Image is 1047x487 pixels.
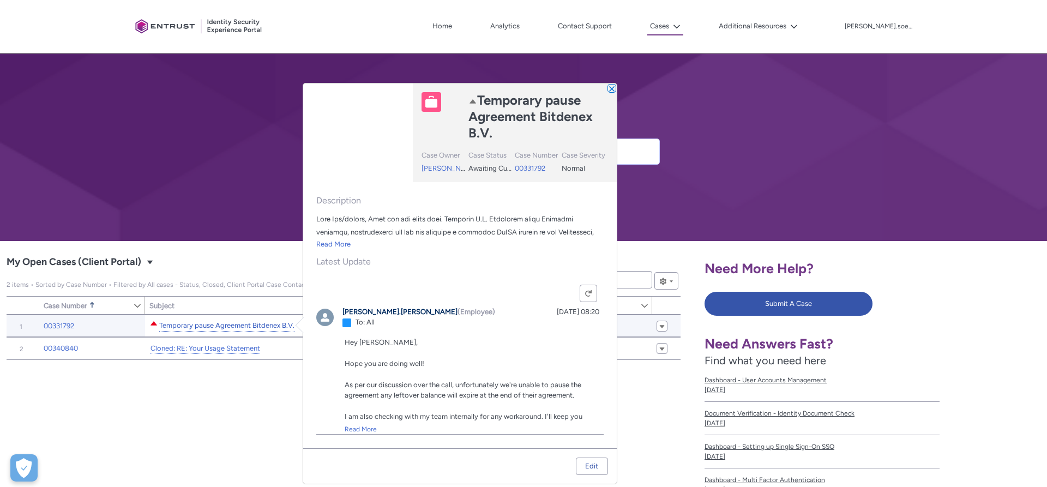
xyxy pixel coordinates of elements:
span: Dashboard - Setting up Single Sign-On SSO [705,442,940,452]
button: Open Preferences [10,454,38,482]
div: Case Status [468,150,513,163]
span: Awaiting Customer Feedback [468,164,562,172]
span: Dashboard - Multi Factor Authentication [705,475,940,485]
button: Close [608,85,616,92]
lightning-formatted-date-time: [DATE] [705,386,725,394]
div: Case Owner [422,150,466,163]
span: Dashboard - User Accounts Management [705,375,940,385]
div: Edit [585,458,598,474]
button: User Profile dennis.soemai [844,20,916,31]
a: Home [430,18,455,34]
button: Cases [647,18,683,35]
span: (Employee) [458,308,495,316]
span: As per our discussion over the call, unfortunately we're unable to pause the agreement any leftov... [345,381,581,400]
a: Edit [576,458,607,474]
table: My Open Cases (Client Portal) [7,315,681,360]
lightning-formatted-date-time: [DATE] [705,453,725,460]
a: 00340840 [44,343,78,354]
header: Highlights panel header [303,83,617,182]
a: Read More [316,240,351,248]
span: My Open Cases (Client Portal) [7,254,141,271]
button: List View Controls [654,272,678,290]
span: Hey [PERSON_NAME], [345,338,418,346]
a: [PERSON_NAME].[PERSON_NAME] [422,164,537,172]
a: 00331792 [44,321,74,332]
div: Case Number [515,150,559,163]
span: I am also checking with my team internally for any workaround. I'll keep you posted with any upda... [345,412,582,431]
button: Refresh this feed [580,285,597,302]
span: Need More Help? [705,260,814,276]
lightning-icon: Escalated [149,319,158,328]
lightning-formatted-date-time: [DATE] [705,419,725,427]
span: Normal [562,164,585,172]
span: Document Verification - Identity Document Check [705,408,940,418]
span: Description [316,195,604,206]
div: Lore Ips/dolors, Amet con adi elits doei. Temporin U.L. Etdolorem aliqu Enimadmi veniamqu, nostru... [316,213,604,239]
span: To: All [356,318,375,326]
a: srishti.sehgal (Onfido) [316,316,342,324]
lightning-formatted-text: Temporary pause Agreement Bitdenex B.V. [468,92,593,141]
a: Temporary pause Agreement Bitdenex B.V. [159,320,294,332]
a: Contact Support [555,18,615,34]
button: Additional Resources [716,18,801,34]
div: Case Severity [562,150,606,163]
div: Cookie Preferences [10,454,38,482]
lightning-icon: Escalated [468,94,477,107]
img: srishti.sehgal (Onfido) [316,309,334,326]
a: Cloned: RE: Your Usage Statement [151,343,260,354]
a: Read More [345,424,604,434]
span: Case Number [44,302,87,310]
button: Submit A Case [705,292,872,316]
span: Hope you are doing well! [345,359,424,368]
p: [PERSON_NAME].soemai [845,23,916,31]
a: [DATE] 08:20 [557,308,599,316]
h1: Need Answers Fast? [705,335,940,352]
span: Latest Update [316,256,604,267]
span: My Open Cases (Client Portal) [7,281,308,288]
a: Analytics, opens in new tab [488,18,522,34]
a: [PERSON_NAME].[PERSON_NAME] [342,308,458,316]
div: Feed [316,280,604,435]
img: Case [422,92,441,112]
button: Select a List View: Cases [143,255,157,268]
a: 00331792 [515,164,545,172]
span: Find what you need here [705,354,826,367]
